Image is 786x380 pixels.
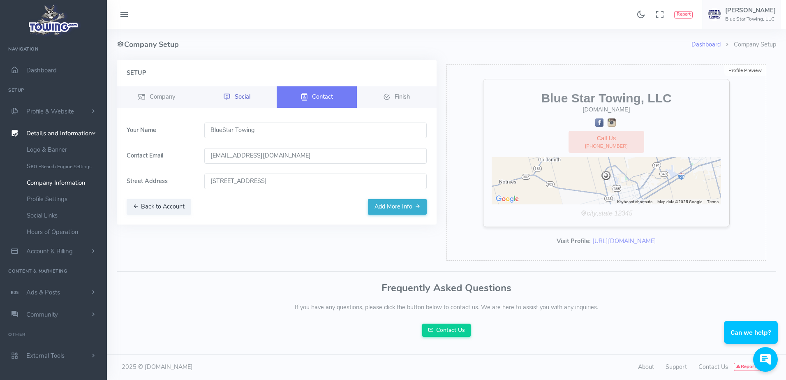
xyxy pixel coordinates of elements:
h2: Blue Star Towing, LLC [492,92,721,105]
a: Social Links [21,207,107,224]
div: 2025 © [DOMAIN_NAME] [117,363,446,372]
iframe: Conversations [718,298,786,380]
span: Community [26,310,58,319]
label: Contact Email [122,148,199,164]
label: Street Address [122,174,199,189]
b: Visit Profile: [557,237,591,245]
span: Account & Billing [26,247,73,255]
span: Profile & Website [26,107,74,116]
div: Profile Preview [724,65,766,76]
h5: [PERSON_NAME] [725,7,776,14]
a: Profile Settings [21,191,107,207]
span: Ads & Posts [26,288,60,297]
span: Map data ©2025 Google [657,199,702,204]
a: Hours of Operation [21,224,107,240]
small: Search Engine Settings [41,163,92,170]
span: Social [235,92,250,100]
h6: Blue Star Towing, LLC [725,16,776,22]
span: External Tools [26,352,65,360]
a: Dashboard [691,40,721,49]
a: Contact Us [422,324,471,337]
button: Report [674,11,693,19]
img: user-image [708,8,721,21]
img: Google [494,194,521,204]
button: Add More Info [368,199,427,215]
span: [PHONE_NUMBER] [585,143,628,150]
a: Company Information [21,174,107,191]
a: Contact Us [698,363,728,371]
span: Dashboard [26,66,57,74]
a: Support [666,363,687,371]
i: city [587,210,597,217]
input: Enter a location [204,174,427,189]
span: Company [150,92,175,100]
h4: Setup [127,70,427,76]
div: [DOMAIN_NAME] [492,105,721,114]
button: Keyboard shortcuts [617,199,652,205]
i: 12345 [614,210,632,217]
a: [URL][DOMAIN_NAME] [592,237,656,245]
a: About [638,363,654,371]
span: Details and Information [26,130,92,138]
li: Company Setup [721,40,776,49]
p: If you have any questions, please click the button below to contact us. We are here to assist you... [117,303,776,312]
h4: Company Setup [117,29,691,60]
a: Open this area in Google Maps (opens a new window) [494,194,521,204]
label: Your Name [122,123,199,138]
img: logo [26,2,81,37]
div: , [492,209,721,218]
a: Terms (opens in new tab) [707,199,719,204]
h3: Frequently Asked Questions [117,283,776,293]
a: Logo & Banner [21,141,107,158]
a: Call Us[PHONE_NUMBER] [569,131,644,153]
a: Seo -Search Engine Settings [21,158,107,174]
button: Back to Account [127,199,191,215]
span: Contact [312,92,333,100]
span: Finish [395,92,410,100]
i: state [599,210,613,217]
